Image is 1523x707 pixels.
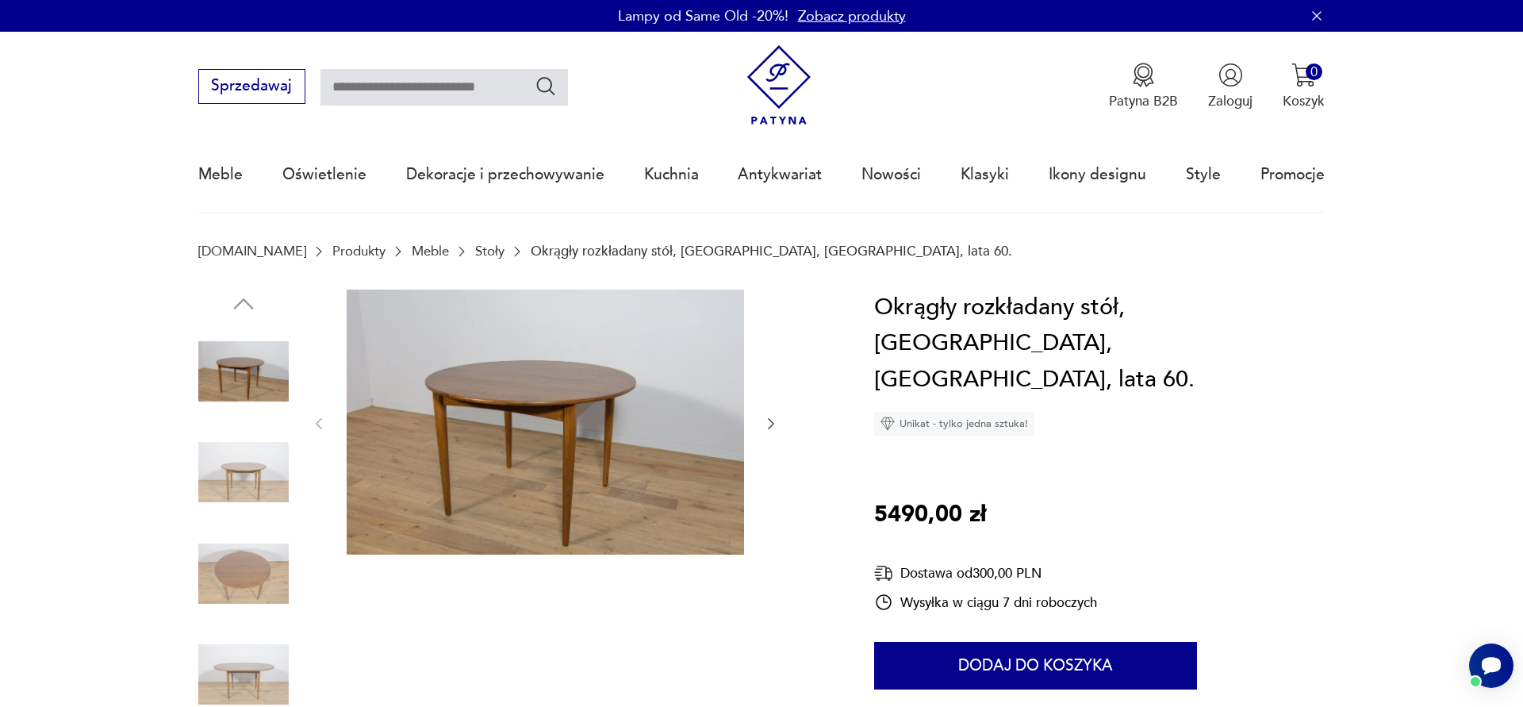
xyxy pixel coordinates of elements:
[874,497,986,533] p: 5490,00 zł
[874,593,1097,612] div: Wysyłka w ciągu 7 dni roboczych
[1109,92,1178,110] p: Patyna B2B
[739,45,819,125] img: Patyna - sklep z meblami i dekoracjami vintage
[406,138,604,211] a: Dekoracje i przechowywanie
[198,528,289,619] img: Zdjęcie produktu Okrągły rozkładany stół, G-Plan, Wielka Brytania, lata 60.
[874,563,1097,583] div: Dostawa od 300,00 PLN
[1208,92,1253,110] p: Zaloguj
[198,69,305,104] button: Sprzedawaj
[1109,63,1178,110] a: Ikona medaluPatyna B2B
[874,412,1034,436] div: Unikat - tylko jedna sztuka!
[347,290,744,555] img: Zdjęcie produktu Okrągły rozkładany stół, G-Plan, Wielka Brytania, lata 60.
[1186,138,1221,211] a: Style
[1260,138,1325,211] a: Promocje
[644,138,699,211] a: Kuchnia
[798,6,906,26] a: Zobacz produkty
[332,244,386,259] a: Produkty
[198,81,305,94] a: Sprzedawaj
[1291,63,1316,87] img: Ikona koszyka
[961,138,1009,211] a: Klasyki
[874,563,893,583] img: Ikona dostawy
[1283,63,1325,110] button: 0Koszyk
[198,326,289,417] img: Zdjęcie produktu Okrągły rozkładany stół, G-Plan, Wielka Brytania, lata 60.
[198,244,306,259] a: [DOMAIN_NAME]
[1109,63,1178,110] button: Patyna B2B
[874,642,1197,690] button: Dodaj do koszyka
[880,417,895,431] img: Ikona diamentu
[412,244,449,259] a: Meble
[198,427,289,517] img: Zdjęcie produktu Okrągły rozkładany stół, G-Plan, Wielka Brytania, lata 60.
[738,138,822,211] a: Antykwariat
[1049,138,1146,211] a: Ikony designu
[282,138,366,211] a: Oświetlenie
[874,290,1325,398] h1: Okrągły rozkładany stół, [GEOGRAPHIC_DATA], [GEOGRAPHIC_DATA], lata 60.
[535,75,558,98] button: Szukaj
[198,138,243,211] a: Meble
[1131,63,1156,87] img: Ikona medalu
[618,6,788,26] p: Lampy od Same Old -20%!
[1283,92,1325,110] p: Koszyk
[1306,63,1322,80] div: 0
[1218,63,1243,87] img: Ikonka użytkownika
[475,244,504,259] a: Stoły
[1469,644,1513,688] iframe: Smartsupp widget button
[861,138,921,211] a: Nowości
[531,244,1012,259] p: Okrągły rozkładany stół, [GEOGRAPHIC_DATA], [GEOGRAPHIC_DATA], lata 60.
[1208,63,1253,110] button: Zaloguj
